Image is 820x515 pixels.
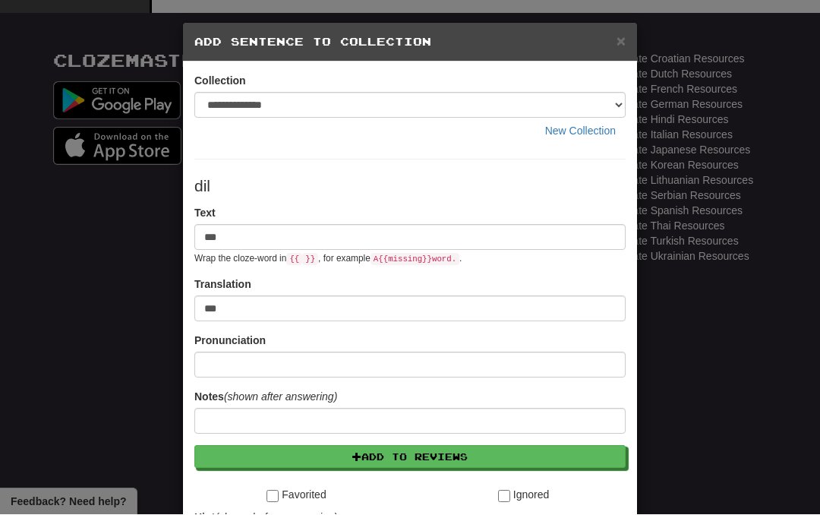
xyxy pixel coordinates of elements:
label: Favorited [266,488,326,503]
button: Add to Reviews [194,446,626,469]
label: Ignored [498,488,549,503]
input: Favorited [266,491,279,503]
code: {{ [286,254,302,266]
input: Ignored [498,491,510,503]
small: Wrap the cloze-word in , for example . [194,254,462,264]
button: New Collection [535,118,626,144]
label: Collection [194,74,246,89]
code: }} [302,254,318,266]
button: Close [617,33,626,49]
h5: Add Sentence to Collection [194,35,626,50]
label: Pronunciation [194,333,266,349]
em: (shown after answering) [224,391,337,403]
label: Text [194,206,216,221]
label: Translation [194,277,251,292]
span: × [617,33,626,50]
p: dil [194,175,626,198]
code: A {{ missing }} word. [371,254,459,266]
label: Notes [194,390,337,405]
